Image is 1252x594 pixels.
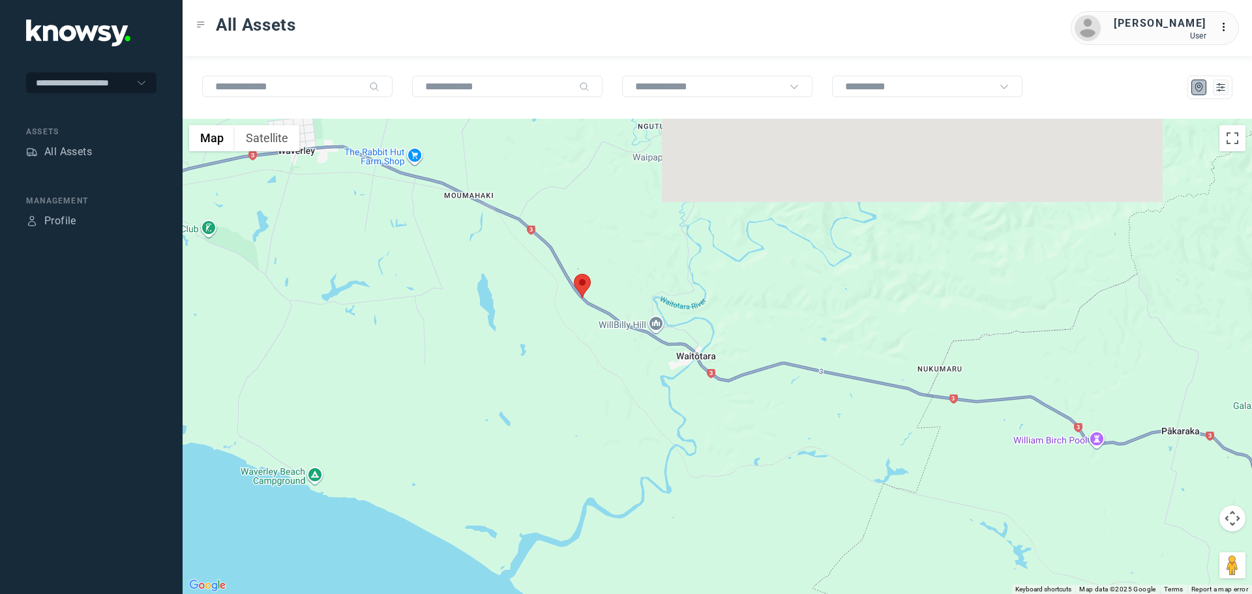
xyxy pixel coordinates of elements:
[1215,82,1227,93] div: List
[26,126,156,138] div: Assets
[26,195,156,207] div: Management
[1219,505,1245,531] button: Map camera controls
[1075,15,1101,41] img: avatar.png
[196,20,205,29] div: Toggle Menu
[369,82,380,92] div: Search
[26,146,38,158] div: Assets
[26,20,130,46] img: Application Logo
[186,577,229,594] a: Open this area in Google Maps (opens a new window)
[1015,585,1071,594] button: Keyboard shortcuts
[1114,31,1206,40] div: User
[216,13,296,37] span: All Assets
[26,144,92,160] a: AssetsAll Assets
[44,144,92,160] div: All Assets
[1164,586,1184,593] a: Terms (opens in new tab)
[186,577,229,594] img: Google
[1219,20,1235,35] div: :
[1114,16,1206,31] div: [PERSON_NAME]
[26,215,38,227] div: Profile
[189,125,235,151] button: Show street map
[26,213,76,229] a: ProfileProfile
[579,82,589,92] div: Search
[1191,586,1248,593] a: Report a map error
[44,213,76,229] div: Profile
[1220,22,1233,32] tspan: ...
[1193,82,1205,93] div: Map
[1219,125,1245,151] button: Toggle fullscreen view
[1219,20,1235,37] div: :
[1219,552,1245,578] button: Drag Pegman onto the map to open Street View
[235,125,299,151] button: Show satellite imagery
[1079,586,1155,593] span: Map data ©2025 Google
